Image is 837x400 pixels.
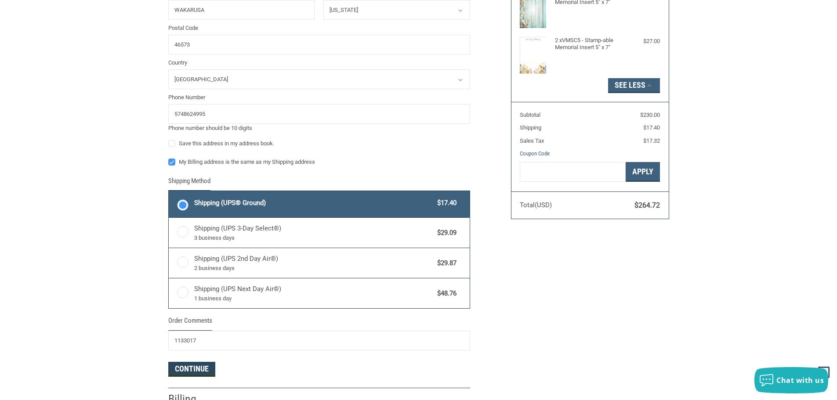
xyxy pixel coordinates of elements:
[640,112,660,118] span: $230.00
[643,124,660,131] span: $17.40
[168,362,215,377] button: Continue
[194,198,433,208] span: Shipping (UPS® Ground)
[555,37,623,51] h4: 2 x VMSC5 - Stamp-able Memorial Insert 5" x 7"
[433,198,457,208] span: $17.40
[194,254,433,272] span: Shipping (UPS 2nd Day Air®)
[626,162,660,182] button: Apply
[433,258,457,268] span: $29.87
[754,367,828,393] button: Chat with us
[194,234,433,242] span: 3 business days
[520,150,550,157] a: Coupon Code
[520,137,544,144] span: Sales Tax
[168,58,470,67] label: Country
[643,137,660,144] span: $17.32
[634,201,660,209] span: $264.72
[194,284,433,303] span: Shipping (UPS Next Day Air®)
[194,294,433,303] span: 1 business day
[776,375,824,385] span: Chat with us
[168,140,470,147] label: Save this address in my address book.
[168,93,470,102] label: Phone Number
[608,78,660,93] button: See Less
[625,37,660,46] div: $27.00
[168,24,470,32] label: Postal Code
[194,264,433,273] span: 2 business days
[168,176,210,191] legend: Shipping Method
[433,288,457,299] span: $48.76
[194,223,433,242] span: Shipping (UPS 3-Day Select®)
[433,228,457,238] span: $29.09
[168,316,212,330] legend: Order Comments
[168,124,470,133] div: Phone number should be 10 digits
[520,201,552,209] span: Total (USD)
[520,162,626,182] input: Gift Certificate or Coupon Code
[520,124,541,131] span: Shipping
[520,112,540,118] span: Subtotal
[168,159,470,166] label: My Billing address is the same as my Shipping address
